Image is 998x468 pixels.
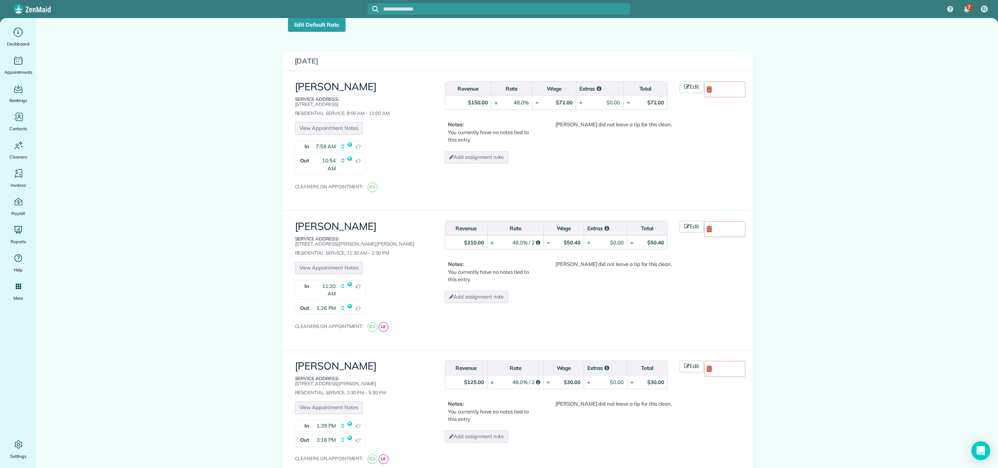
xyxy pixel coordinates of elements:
div: 7 unread notifications [958,1,975,18]
b: Service Address: [295,96,339,102]
div: = [547,379,550,386]
p: [STREET_ADDRESS] [295,97,427,107]
th: Rate [491,82,532,96]
div: + [587,379,590,386]
a: Edit [679,81,704,93]
div: Residential Service, 11:30 AM - 2:30 PM [295,236,427,256]
p: You currently have no notes tied to this entry [448,121,536,144]
svg: Focus search [372,6,379,12]
div: + [587,239,590,246]
strong: Out [295,302,311,314]
th: Wage [532,82,576,96]
span: Help [14,266,23,274]
span: 1:39 PM [317,422,336,430]
div: 48.0% [514,99,529,106]
div: Residential Service, 2:30 PM - 5:30 PM [295,376,427,395]
th: Revenue [445,221,487,235]
th: Revenue [445,82,491,96]
b: Service Address: [295,236,339,242]
th: Extras [576,82,623,96]
th: Wage [543,221,584,235]
span: Reports [11,238,26,246]
a: Add assignment note [445,430,508,443]
div: 48.0% / 2 [512,379,540,386]
a: Invoices [3,167,33,189]
a: View Appointment Notes [295,262,362,274]
div: = [630,239,634,246]
a: [PERSON_NAME] [295,220,377,233]
div: Open Intercom Messenger [971,441,990,460]
div: [PERSON_NAME] did not leave a tip for this clean. [538,260,672,268]
span: Appointments [4,68,33,76]
span: 7 [968,4,971,10]
span: 10:54 AM [313,157,336,172]
div: x [491,239,494,246]
span: 11:20 AM [313,282,336,298]
th: Rate [487,361,544,375]
a: Dashboard [3,26,33,48]
span: Contacts [9,125,27,133]
th: Extras [584,221,627,235]
th: Rate [487,221,544,235]
b: Notes: [448,401,464,407]
div: = [547,239,550,246]
a: Cleaners [3,139,33,161]
div: x [491,379,494,386]
span: EJ [982,6,986,12]
span: IC2 [368,182,377,192]
span: 3:16 PM [317,436,336,444]
div: x [495,99,497,106]
span: Invoices [11,181,26,189]
strong: In [295,280,311,300]
th: Total [627,361,667,375]
div: 48.0% / 2 [512,239,540,246]
span: 1:26 PM [317,304,336,312]
strong: Out [295,434,311,446]
a: Payroll [3,195,33,217]
th: Total [623,82,667,96]
strong: $30.00 [647,379,664,385]
a: Edit [679,361,704,372]
b: Service Address: [295,375,339,381]
div: + [579,99,583,106]
strong: $150.00 [468,99,488,106]
a: Settings [3,438,33,460]
strong: In [295,141,311,153]
span: More [13,294,23,302]
strong: $50.40 [647,239,664,246]
span: Settings [10,452,27,460]
a: View Appointment Notes [295,401,362,414]
div: Residential Service, 8:00 AM - 11:00 AM [295,97,427,116]
div: $0.00 [606,99,620,106]
strong: $125.00 [464,379,484,385]
strong: $50.40 [564,239,581,246]
span: Cleaners [9,153,27,161]
span: IC2 [368,322,377,332]
a: Help [3,252,33,274]
a: Edit [679,221,704,233]
a: [PERSON_NAME] [295,80,377,93]
div: = [535,99,539,106]
b: Notes: [448,121,464,127]
span: 7:59 AM [316,143,336,151]
div: [PERSON_NAME] did not leave a tip for this clean. [538,400,672,408]
h3: [DATE] [295,57,740,65]
a: Add assignment note [445,291,508,303]
a: [PERSON_NAME] [295,359,377,372]
div: $0.00 [610,239,624,246]
span: Cleaners on appointment: [295,323,366,329]
th: Revenue [445,361,487,375]
div: = [627,99,630,106]
a: Reports [3,224,33,246]
span: LE [379,454,388,464]
a: Contacts [3,111,33,133]
p: [STREET_ADDRESS][PERSON_NAME][PERSON_NAME] [295,236,427,246]
p: You currently have no notes tied to this entry [448,260,536,284]
th: Extras [584,361,627,375]
span: Cleaners on appointment: [295,455,366,461]
div: $0.00 [610,379,624,386]
b: Notes: [448,261,464,267]
strong: $72.00 [647,99,664,106]
a: Add assignment note [445,151,508,164]
strong: Out [295,155,311,174]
